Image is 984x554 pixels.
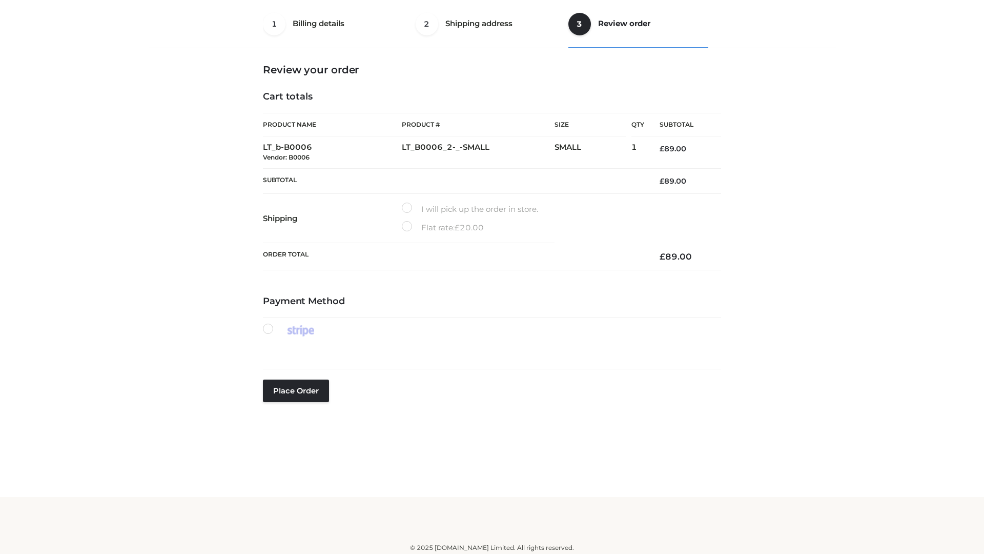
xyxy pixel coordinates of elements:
bdi: 89.00 [660,144,686,153]
h4: Cart totals [263,91,721,103]
th: Subtotal [644,113,721,136]
th: Product # [402,113,555,136]
span: £ [455,223,460,232]
bdi: 20.00 [455,223,484,232]
th: Subtotal [263,168,644,193]
button: Place order [263,380,329,402]
label: Flat rate: [402,221,484,234]
div: © 2025 [DOMAIN_NAME] Limited. All rights reserved. [152,543,832,553]
label: I will pick up the order in store. [402,203,538,216]
span: £ [660,144,664,153]
td: 1 [631,136,644,169]
bdi: 89.00 [660,251,692,262]
span: £ [660,176,664,186]
th: Shipping [263,194,402,243]
td: LT_b-B0006 [263,136,402,169]
td: LT_B0006_2-_-SMALL [402,136,555,169]
h4: Payment Method [263,296,721,307]
td: SMALL [555,136,631,169]
bdi: 89.00 [660,176,686,186]
h3: Review your order [263,64,721,76]
th: Order Total [263,243,644,270]
th: Qty [631,113,644,136]
span: £ [660,251,665,262]
th: Size [555,113,626,136]
small: Vendor: B0006 [263,153,310,161]
th: Product Name [263,113,402,136]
